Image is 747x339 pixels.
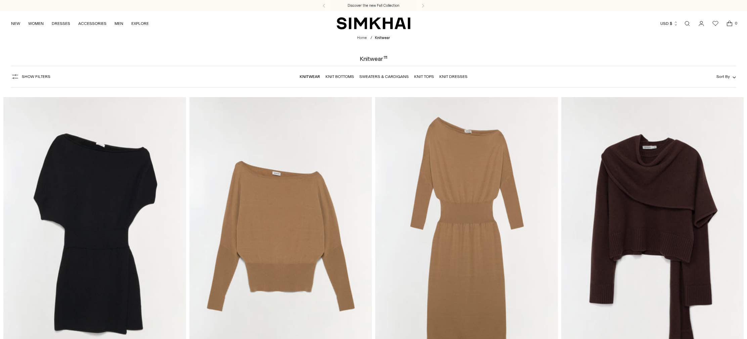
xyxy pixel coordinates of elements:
[680,17,694,30] a: Open search modal
[300,70,468,84] nav: Linked collections
[709,17,722,30] a: Wishlist
[723,17,736,30] a: Open cart modal
[357,35,390,41] nav: breadcrumbs
[360,56,388,62] h1: Knitwear
[733,20,739,26] span: 0
[11,71,50,82] button: Show Filters
[716,74,730,79] span: Sort By
[357,36,367,40] a: Home
[716,73,736,80] button: Sort By
[131,16,149,31] a: EXPLORE
[325,74,354,79] a: Knit Bottoms
[78,16,106,31] a: ACCESSORIES
[414,74,434,79] a: Knit Tops
[370,35,372,41] div: /
[384,56,388,62] div: 111
[337,17,410,30] a: SIMKHAI
[375,36,390,40] span: Knitwear
[115,16,123,31] a: MEN
[660,16,678,31] button: USD $
[300,74,320,79] a: Knitwear
[52,16,70,31] a: DRESSES
[695,17,708,30] a: Go to the account page
[348,3,399,8] a: Discover the new Fall Collection
[359,74,409,79] a: Sweaters & Cardigans
[28,16,44,31] a: WOMEN
[439,74,468,79] a: Knit Dresses
[11,16,20,31] a: NEW
[22,74,50,79] span: Show Filters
